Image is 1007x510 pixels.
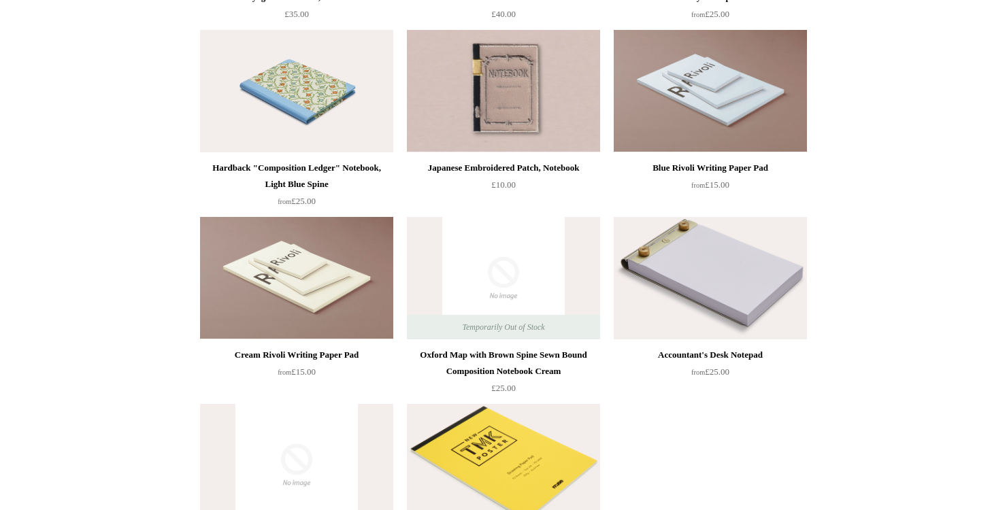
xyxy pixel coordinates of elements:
[278,196,316,206] span: £25.00
[278,198,291,205] span: from
[407,30,600,152] img: Japanese Embroidered Patch, Notebook
[284,9,309,19] span: £35.00
[491,383,516,393] span: £25.00
[200,30,393,152] a: Hardback "Composition Ledger" Notebook, Light Blue Spine Hardback "Composition Ledger" Notebook, ...
[410,347,597,379] div: Oxford Map with Brown Spine Sewn Bound Composition Notebook Cream
[691,180,729,190] span: £15.00
[200,30,393,152] img: Hardback "Composition Ledger" Notebook, Light Blue Spine
[614,217,807,339] img: Accountant's Desk Notepad
[407,160,600,216] a: Japanese Embroidered Patch, Notebook £10.00
[278,367,316,377] span: £15.00
[691,9,729,19] span: £25.00
[407,347,600,403] a: Oxford Map with Brown Spine Sewn Bound Composition Notebook Cream £25.00
[614,30,807,152] img: Blue Rivoli Writing Paper Pad
[407,217,600,339] img: no-image-2048-a2addb12_grande.gif
[407,30,600,152] a: Japanese Embroidered Patch, Notebook Japanese Embroidered Patch, Notebook
[617,347,804,363] div: Accountant's Desk Notepad
[200,347,393,403] a: Cream Rivoli Writing Paper Pad from£15.00
[691,367,729,377] span: £25.00
[203,347,390,363] div: Cream Rivoli Writing Paper Pad
[617,160,804,176] div: Blue Rivoli Writing Paper Pad
[491,9,516,19] span: £40.00
[691,11,705,18] span: from
[691,369,705,376] span: from
[491,180,516,190] span: £10.00
[614,30,807,152] a: Blue Rivoli Writing Paper Pad Blue Rivoli Writing Paper Pad
[200,160,393,216] a: Hardback "Composition Ledger" Notebook, Light Blue Spine from£25.00
[448,315,558,339] span: Temporarily Out of Stock
[407,217,600,339] a: Temporarily Out of Stock
[614,347,807,403] a: Accountant's Desk Notepad from£25.00
[200,217,393,339] a: Cream Rivoli Writing Paper Pad Cream Rivoli Writing Paper Pad
[614,160,807,216] a: Blue Rivoli Writing Paper Pad from£15.00
[278,369,291,376] span: from
[410,160,597,176] div: Japanese Embroidered Patch, Notebook
[200,217,393,339] img: Cream Rivoli Writing Paper Pad
[691,182,705,189] span: from
[203,160,390,192] div: Hardback "Composition Ledger" Notebook, Light Blue Spine
[614,217,807,339] a: Accountant's Desk Notepad Accountant's Desk Notepad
